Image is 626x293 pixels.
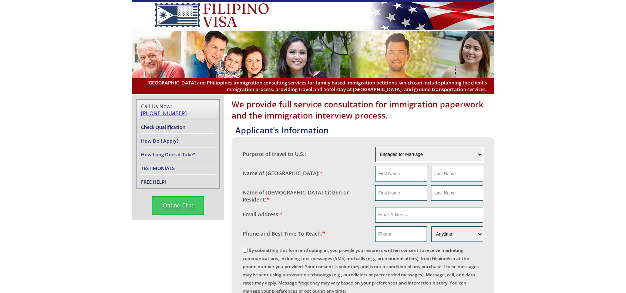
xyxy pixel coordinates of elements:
label: Name of [GEOGRAPHIC_DATA]: [243,170,323,177]
div: Call Us Now: [141,103,215,117]
input: First Name [375,185,427,201]
span: Online Chat [152,196,205,215]
input: Email Address [375,207,484,223]
a: Check Qualification [141,124,185,130]
select: Phone and Best Reach Time are required. [431,226,483,242]
a: How Long Does it Take? [141,151,195,158]
a: TESTIMONIALS [141,165,175,172]
label: Name of [DEMOGRAPHIC_DATA] Citizen or Resident: [243,189,368,203]
input: Phone [375,226,427,242]
a: FREE HELP! [141,179,166,185]
span: [GEOGRAPHIC_DATA] and Philippines immigration consulting services for family based immigration pe... [139,79,487,93]
a: How Do I Apply? [141,137,179,144]
h4: Applicant's Information [235,124,494,136]
a: [PHONE_NUMBER] [141,110,187,117]
input: First Name [375,166,427,182]
input: By submitting this form and opting in, you provide your express written consent to receive market... [243,248,248,253]
label: Email Address: [243,211,283,218]
label: Purpose of travel to U.S.: [243,150,306,157]
h1: We provide full service consultation for immigration paperwork and the immigration interview proc... [232,99,494,121]
label: Phone and Best Time To Reach: [243,230,325,237]
input: Last Name [431,185,483,201]
input: Last Name [431,166,483,182]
